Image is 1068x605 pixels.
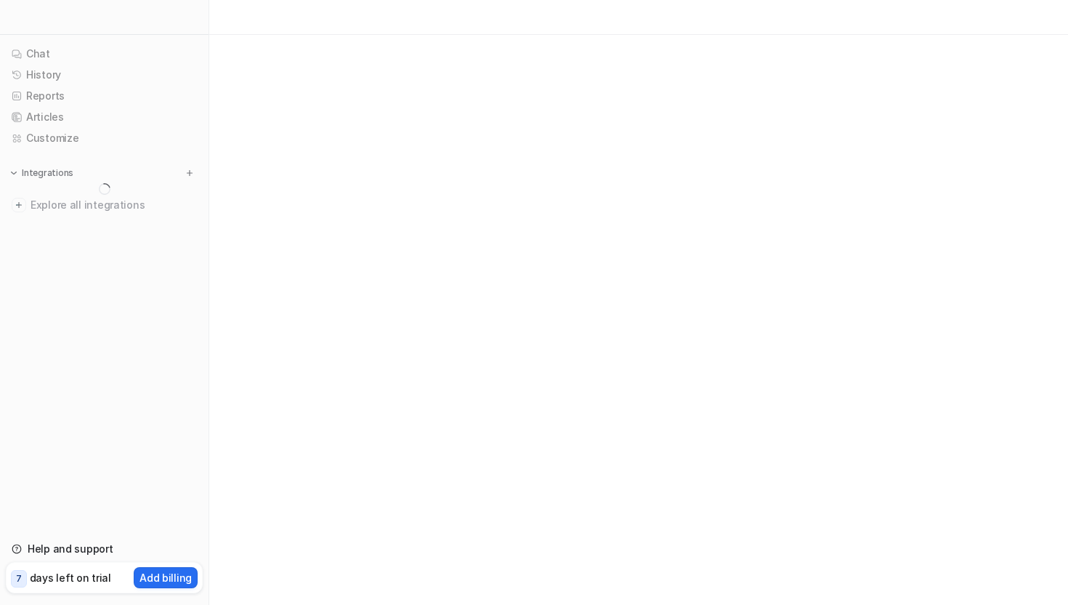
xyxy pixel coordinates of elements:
span: Explore all integrations [31,193,197,217]
a: Articles [6,107,203,127]
img: menu_add.svg [185,168,195,178]
p: Integrations [22,167,73,179]
a: Explore all integrations [6,195,203,215]
a: Help and support [6,539,203,559]
img: explore all integrations [12,198,26,212]
p: 7 [16,572,22,585]
a: Customize [6,128,203,148]
a: History [6,65,203,85]
a: Reports [6,86,203,106]
button: Add billing [134,567,198,588]
p: days left on trial [30,570,111,585]
a: Chat [6,44,203,64]
button: Integrations [6,166,78,180]
img: expand menu [9,168,19,178]
p: Add billing [139,570,192,585]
